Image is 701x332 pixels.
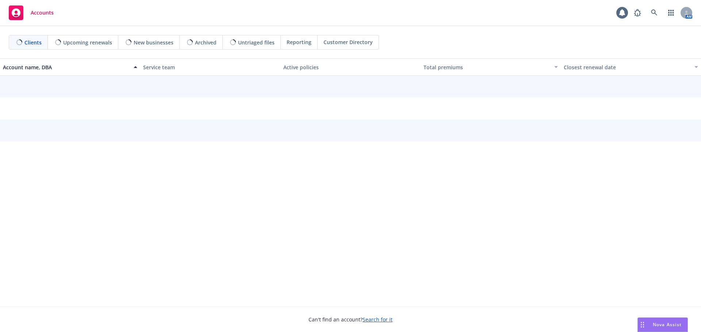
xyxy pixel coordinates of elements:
button: Nova Assist [637,317,688,332]
span: Archived [195,39,217,46]
span: Can't find an account? [309,316,392,323]
span: New businesses [134,39,173,46]
button: Closest renewal date [561,58,701,76]
button: Service team [140,58,280,76]
a: Report a Bug [630,5,645,20]
a: Switch app [664,5,678,20]
div: Account name, DBA [3,63,129,71]
div: Total premiums [424,63,550,71]
span: Customer Directory [323,38,373,46]
div: Service team [143,63,277,71]
span: Upcoming renewals [63,39,112,46]
span: Accounts [31,10,54,16]
a: Accounts [6,3,57,23]
div: Drag to move [638,318,647,332]
button: Active policies [280,58,421,76]
span: Nova Assist [653,321,682,328]
div: Active policies [283,63,418,71]
div: Closest renewal date [564,63,690,71]
span: Clients [24,39,42,46]
span: Reporting [287,38,311,46]
a: Search [647,5,662,20]
button: Total premiums [421,58,561,76]
span: Untriaged files [238,39,275,46]
a: Search for it [363,316,392,323]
